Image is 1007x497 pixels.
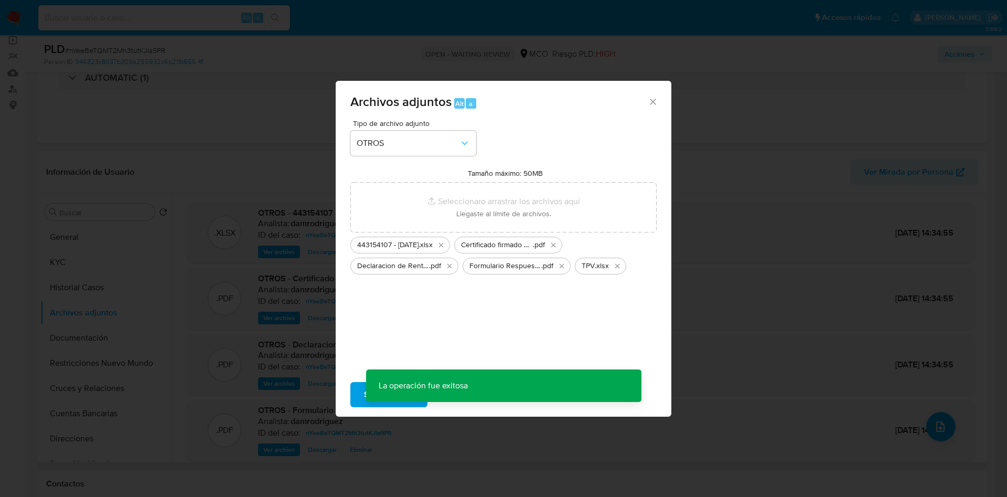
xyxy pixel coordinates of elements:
button: Subir archivo [350,382,427,407]
button: Cerrar [648,97,657,106]
span: .xlsx [595,261,609,271]
span: .pdf [541,261,553,271]
button: Eliminar Formulario Respuesta a la solicitud.pdf [555,260,568,272]
button: Eliminar 443154107 - 10-09-2025.xlsx [435,239,447,251]
span: Declaracion de Renta 2023 [357,261,429,271]
span: .xlsx [419,240,433,250]
span: Certificado firmado por [PERSON_NAME] [461,240,533,250]
button: OTROS [350,131,476,156]
span: .pdf [429,261,441,271]
button: Eliminar TPV.xlsx [611,260,624,272]
ul: Archivos seleccionados [350,232,657,274]
span: 443154107 - [DATE] [357,240,419,250]
button: Eliminar Certificado firmado por Contador.pdf [547,239,560,251]
span: Archivos adjuntos [350,92,452,111]
button: Eliminar Declaracion de Renta 2023.pdf [443,260,456,272]
span: Formulario Respuesta a la solicitud [469,261,541,271]
p: La operación fue exitosa [366,369,480,402]
span: a [469,99,473,109]
label: Tamaño máximo: 50MB [468,168,543,178]
span: .pdf [533,240,545,250]
span: OTROS [357,138,459,149]
span: TPV [582,261,595,271]
span: Alt [455,99,464,109]
span: Cancelar [445,383,479,406]
span: Subir archivo [364,383,414,406]
span: Tipo de archivo adjunto [353,120,479,127]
